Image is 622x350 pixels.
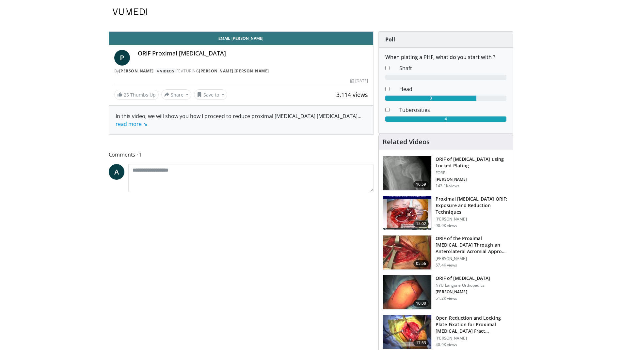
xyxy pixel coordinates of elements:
p: 40.9K views [436,342,457,347]
div: In this video, we will show you how I proceed to reduce proximal [MEDICAL_DATA] [MEDICAL_DATA] [116,112,367,128]
div: 3 [385,96,476,101]
h3: ORIF of [MEDICAL_DATA] [436,275,490,282]
p: Mark A Mighell [436,177,509,182]
h4: ORIF Proximal [MEDICAL_DATA] [138,50,368,57]
img: Mighell_-_Locked_Plating_for_Proximal_Humerus_Fx_100008672_2.jpg.150x105_q85_crop-smart_upscale.jpg [383,156,431,190]
span: 16:59 [413,181,429,188]
p: 51.2K views [436,296,457,301]
dd: Shaft [394,64,511,72]
h3: ORIF of the Proximal Humerus Through an Anterolateral Acromial Approach [436,235,509,255]
button: Share [161,89,192,100]
a: [PERSON_NAME] [234,68,269,74]
span: 10:00 [413,300,429,307]
a: A [109,164,124,180]
img: VuMedi Logo [113,8,147,15]
a: 25 Thumbs Up [114,90,159,100]
span: 3,114 views [336,91,368,99]
div: [DATE] [350,78,368,84]
p: 57.4K views [436,263,457,268]
img: 270515_0000_1.png.150x105_q85_crop-smart_upscale.jpg [383,275,431,309]
a: Email [PERSON_NAME] [109,32,374,45]
h6: When plating a PHF, what do you start with ? [385,54,506,60]
p: [PERSON_NAME] [436,256,509,261]
img: Q2xRg7exoPLTwO8X4xMDoxOjBzMTt2bJ.150x105_q85_crop-smart_upscale.jpg [383,315,431,349]
p: NYU Langone Orthopedics [436,283,490,288]
a: 05:56 ORIF of the Proximal [MEDICAL_DATA] Through an Anterolateral Acromial Appro… [PERSON_NAME] ... [383,235,509,270]
a: 4 Videos [155,68,176,74]
dd: Tuberosities [394,106,511,114]
span: 05:56 [413,260,429,267]
a: 10:00 ORIF of [MEDICAL_DATA] NYU Langone Orthopedics [PERSON_NAME] 51.2K views [383,275,509,310]
p: [PERSON_NAME] [436,336,509,341]
a: 17:53 Open Reduction and Locking Plate Fixation for Proximal [MEDICAL_DATA] Fract… [PERSON_NAME] ... [383,315,509,349]
p: FORE [436,170,509,175]
div: 4 [385,116,506,122]
img: gardner_3.png.150x105_q85_crop-smart_upscale.jpg [383,236,431,269]
span: 25 [124,92,129,98]
a: [PERSON_NAME] [119,68,154,74]
a: 15:02 Proximal [MEDICAL_DATA] ORIF: Exposure and Reduction Techniques [PERSON_NAME] 90.9K views [383,196,509,230]
span: Comments 1 [109,150,374,159]
img: gardener_hum_1.png.150x105_q85_crop-smart_upscale.jpg [383,196,431,230]
dd: Head [394,85,511,93]
p: 143.1K views [436,183,459,189]
div: By FEATURING , [114,68,368,74]
h3: Open Reduction and Locking Plate Fixation for Proximal Humerus Fractures [436,315,509,334]
a: read more ↘ [116,120,147,128]
h3: ORIF of [MEDICAL_DATA] using Locked Plating [436,156,509,169]
span: 17:53 [413,340,429,346]
p: Kenneth A Egol [436,289,490,295]
p: 90.9K views [436,223,457,228]
strong: Poll [385,36,395,43]
h4: Related Videos [383,138,430,146]
h3: Proximal [MEDICAL_DATA] ORIF: Exposure and Reduction Techniques [436,196,509,215]
a: P [114,50,130,66]
p: [PERSON_NAME] [436,217,509,222]
a: [PERSON_NAME] [199,68,233,74]
a: 16:59 ORIF of [MEDICAL_DATA] using Locked Plating FORE [PERSON_NAME] 143.1K views [383,156,509,190]
button: Save to [194,89,227,100]
span: 15:02 [413,221,429,227]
